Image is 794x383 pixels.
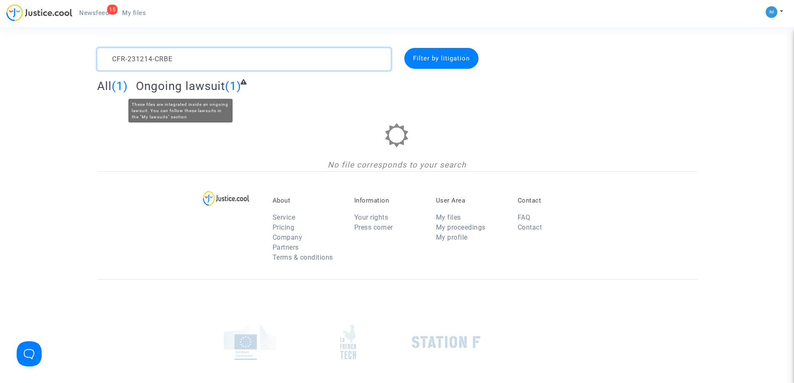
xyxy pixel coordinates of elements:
a: Partners [273,243,299,251]
a: Your rights [354,213,388,221]
span: My files [122,9,146,17]
img: french_tech.png [340,324,356,360]
p: User Area [436,197,505,204]
img: logo-lg.svg [203,191,249,206]
img: a105443982b9e25553e3eed4c9f672e7 [766,6,777,18]
a: Company [273,233,303,241]
div: 15 [107,5,118,15]
p: About [273,197,342,204]
span: Newsfeed [79,9,109,17]
span: All [97,79,112,93]
span: Filter by litigation [413,55,470,62]
p: Information [354,197,423,204]
a: 15Newsfeed [73,7,115,19]
p: Contact [518,197,587,204]
a: Service [273,213,296,221]
a: Pricing [273,223,295,231]
a: Terms & conditions [273,253,333,261]
a: Press corner [354,223,393,231]
a: My files [115,7,153,19]
a: My files [436,213,461,221]
span: Ongoing lawsuit [136,79,225,93]
a: Contact [518,223,542,231]
img: europe_commision.png [224,324,276,360]
img: jc-logo.svg [6,4,73,21]
img: stationf.png [412,336,481,348]
span: (1) [225,79,241,93]
a: FAQ [518,213,531,221]
span: (1) [112,79,128,93]
a: My profile [436,233,468,241]
a: My proceedings [436,223,486,231]
iframe: Help Scout Beacon - Open [17,341,42,366]
div: No file corresponds to your search [97,159,697,171]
